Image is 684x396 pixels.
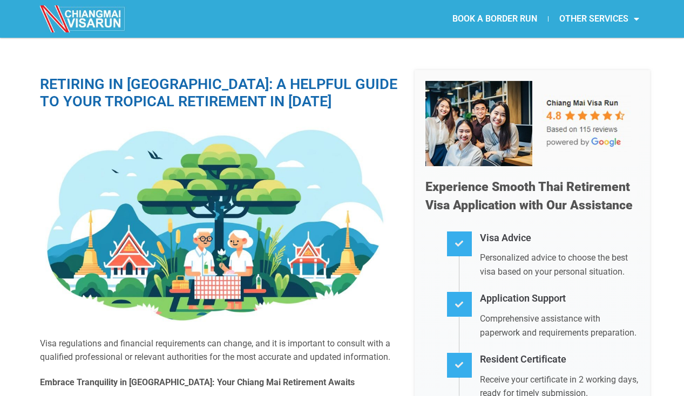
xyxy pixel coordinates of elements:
p: Comprehensive assistance with paperwork and requirements preparation. [480,312,639,339]
strong: Embrace Tranquility in [GEOGRAPHIC_DATA]: Your Chiang Mai Retirement Awaits [40,377,355,387]
a: BOOK A BORDER RUN [442,6,548,31]
span: Experience Smooth Thai Retirement Visa Application with Our Assistance [425,180,633,213]
h4: Application Support [480,291,639,306]
h4: Resident Certificate [480,352,639,367]
p: Personalized advice to choose the best visa based on your personal situation. [480,251,639,278]
a: OTHER SERVICES [548,6,650,31]
h4: Visa Advice [480,230,639,246]
img: Our 5-star team [425,81,639,166]
nav: Menu [342,6,650,31]
h1: Retiring in [GEOGRAPHIC_DATA]: A Helpful Guide to Your Tropical Retirement in [DATE] [40,76,398,111]
p: Visa regulations and financial requirements can change, and it is important to consult with a qua... [40,337,398,364]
